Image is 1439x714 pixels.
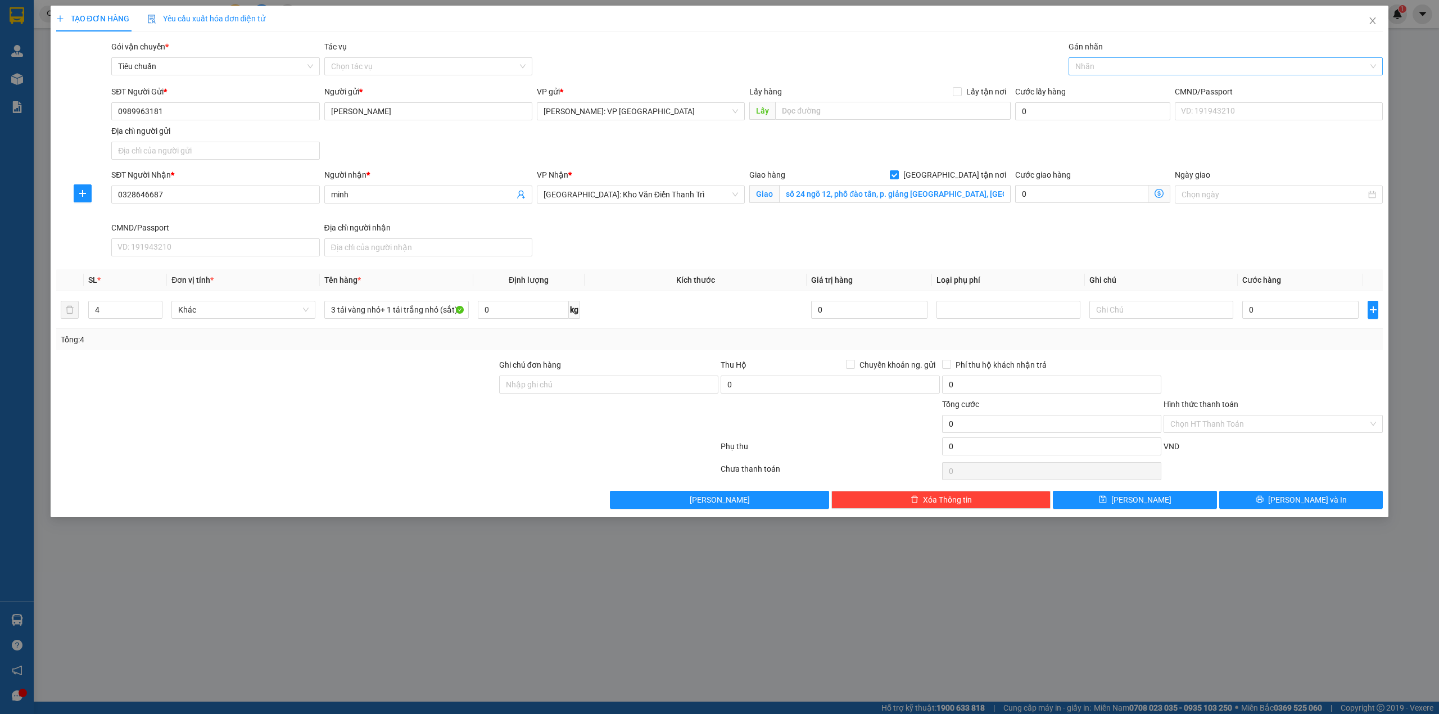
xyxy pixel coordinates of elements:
[1368,301,1378,319] button: plus
[610,491,829,509] button: [PERSON_NAME]
[1256,495,1264,504] span: printer
[111,142,319,160] input: Địa chỉ của người gửi
[962,85,1011,98] span: Lấy tận nơi
[1015,102,1170,120] input: Cước lấy hàng
[1089,301,1233,319] input: Ghi Chú
[1219,491,1383,509] button: printer[PERSON_NAME] và In
[1099,495,1107,504] span: save
[324,275,361,284] span: Tên hàng
[749,87,782,96] span: Lấy hàng
[831,491,1051,509] button: deleteXóa Thông tin
[1164,442,1179,451] span: VND
[111,85,319,98] div: SĐT Người Gửi
[56,14,129,23] span: TẠO ĐƠN HÀNG
[147,15,156,24] img: icon
[544,186,738,203] span: Hà Nội: Kho Văn Điển Thanh Trì
[749,170,785,179] span: Giao hàng
[1085,269,1238,291] th: Ghi chú
[74,189,91,198] span: plus
[719,463,941,482] div: Chưa thanh toán
[951,359,1051,371] span: Phí thu hộ khách nhận trả
[324,42,347,51] label: Tác vụ
[1268,494,1347,506] span: [PERSON_NAME] và In
[779,185,1011,203] input: Giao tận nơi
[61,333,555,346] div: Tổng: 4
[1155,189,1164,198] span: dollar-circle
[324,238,532,256] input: Địa chỉ của người nhận
[1015,170,1071,179] label: Cước giao hàng
[537,170,568,179] span: VP Nhận
[855,359,940,371] span: Chuyển khoản ng. gửi
[324,301,468,319] input: VD: Bàn, Ghế
[56,15,64,22] span: plus
[1164,400,1238,409] label: Hình thức thanh toán
[147,14,266,23] span: Yêu cầu xuất hóa đơn điện tử
[88,275,97,284] span: SL
[171,275,214,284] span: Đơn vị tính
[1111,494,1171,506] span: [PERSON_NAME]
[749,102,775,120] span: Lấy
[1175,170,1210,179] label: Ngày giao
[932,269,1085,291] th: Loại phụ phí
[111,42,169,51] span: Gói vận chuyển
[1175,85,1383,98] div: CMND/Passport
[1242,275,1281,284] span: Cước hàng
[1053,491,1217,509] button: save[PERSON_NAME]
[569,301,580,319] span: kg
[1368,305,1378,314] span: plus
[676,275,715,284] span: Kích thước
[499,376,718,394] input: Ghi chú đơn hàng
[1368,16,1377,25] span: close
[61,301,79,319] button: delete
[690,494,750,506] span: [PERSON_NAME]
[1182,188,1366,201] input: Ngày giao
[517,190,526,199] span: user-add
[923,494,972,506] span: Xóa Thông tin
[537,85,745,98] div: VP gửi
[74,184,92,202] button: plus
[509,275,549,284] span: Định lượng
[324,222,532,234] div: Địa chỉ người nhận
[111,169,319,181] div: SĐT Người Nhận
[1015,87,1066,96] label: Cước lấy hàng
[111,222,319,234] div: CMND/Passport
[942,400,979,409] span: Tổng cước
[811,301,927,319] input: 0
[118,58,313,75] span: Tiêu chuẩn
[544,103,738,120] span: Hồ Chí Minh: VP Quận Tân Phú
[811,275,853,284] span: Giá trị hàng
[749,185,779,203] span: Giao
[111,125,319,137] div: Địa chỉ người gửi
[1357,6,1388,37] button: Close
[775,102,1011,120] input: Dọc đường
[719,440,941,460] div: Phụ thu
[899,169,1011,181] span: [GEOGRAPHIC_DATA] tận nơi
[324,169,532,181] div: Người nhận
[178,301,309,318] span: Khác
[499,360,561,369] label: Ghi chú đơn hàng
[1069,42,1103,51] label: Gán nhãn
[911,495,918,504] span: delete
[1015,185,1148,203] input: Cước giao hàng
[721,360,746,369] span: Thu Hộ
[324,85,532,98] div: Người gửi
